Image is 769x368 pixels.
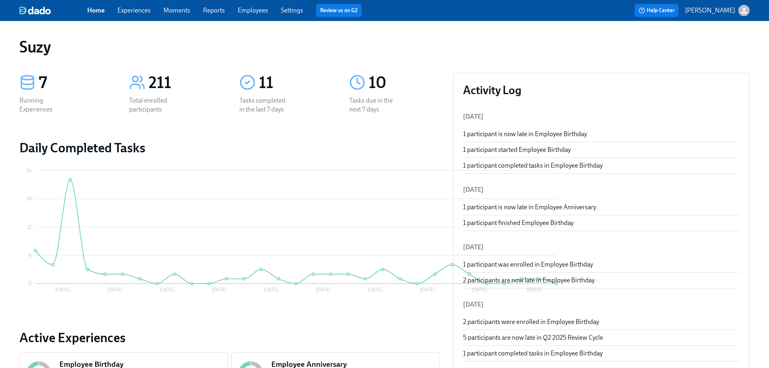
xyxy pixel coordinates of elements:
[369,73,440,93] div: 10
[39,73,110,93] div: 7
[107,287,122,292] tspan: [DATE]
[685,5,750,16] button: [PERSON_NAME]
[27,196,31,202] tspan: 18
[349,96,401,114] div: Tasks due in the next 7 days
[129,96,181,114] div: Total enrolled participants
[159,287,174,292] tspan: [DATE]
[463,113,484,120] span: [DATE]
[420,287,435,292] tspan: [DATE]
[19,6,51,15] img: dado
[264,287,279,292] tspan: [DATE]
[368,287,383,292] tspan: [DATE]
[320,6,358,15] a: Review us on G2
[463,333,740,342] div: 5 participants are now late in Q2 2025 Review Cycle
[463,180,740,200] li: [DATE]
[685,6,735,15] p: [PERSON_NAME]
[19,37,50,57] h1: Suzy
[27,224,31,230] tspan: 12
[212,287,226,292] tspan: [DATE]
[463,83,740,97] h3: Activity Log
[463,295,740,314] li: [DATE]
[316,4,362,17] button: Review us on G2
[639,6,675,15] span: Help Center
[55,287,70,292] tspan: [DATE]
[19,330,440,346] a: Active Experiences
[117,6,151,14] a: Experiences
[259,73,330,93] div: 11
[463,238,740,257] li: [DATE]
[463,145,740,154] div: 1 participant started Employee Birthday
[87,6,105,14] a: Home
[149,73,220,93] div: 211
[239,96,291,114] div: Tasks completed in the last 7 days
[463,203,740,212] div: 1 participant is now late in Employee Anniversary
[635,4,679,17] button: Help Center
[281,6,303,14] a: Settings
[26,168,31,173] tspan: 24
[463,349,740,358] div: 1 participant completed tasks in Employee Birthday
[316,287,331,292] tspan: [DATE]
[463,161,740,170] div: 1 participant completed tasks in Employee Birthday
[238,6,268,14] a: Employees
[203,6,225,14] a: Reports
[463,260,740,269] div: 1 participant was enrolled in Employee Birthday
[463,219,740,227] div: 1 participant finished Employee Birthday
[463,276,740,285] div: 2 participants are now late in Employee Birthday
[28,281,31,286] tspan: 0
[463,318,740,326] div: 2 participants were enrolled in Employee Birthday
[463,130,740,139] div: 1 participant is now late in Employee Birthday
[19,6,87,15] a: dado
[19,96,71,114] div: Running Experiences
[163,6,190,14] a: Moments
[19,140,440,156] h2: Daily Completed Tasks
[29,252,31,258] tspan: 6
